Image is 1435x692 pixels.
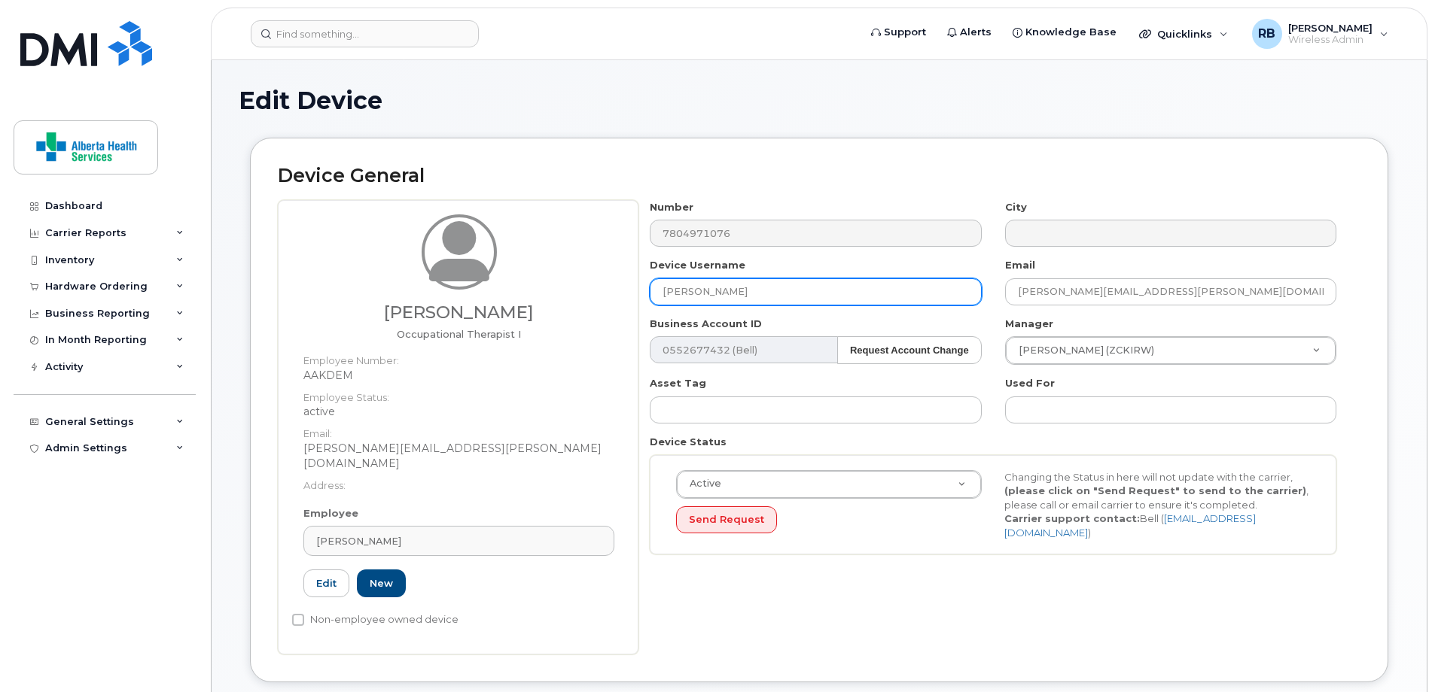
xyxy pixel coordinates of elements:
[303,303,614,322] h3: [PERSON_NAME]
[303,526,614,556] a: [PERSON_NAME]
[239,87,1400,114] h1: Edit Device
[650,317,762,331] label: Business Account ID
[676,506,777,534] button: Send Request
[303,506,358,521] label: Employee
[1005,200,1027,214] label: City
[650,200,693,214] label: Number
[650,258,745,272] label: Device Username
[303,383,614,405] dt: Employee Status:
[1004,512,1256,539] a: [EMAIL_ADDRESS][DOMAIN_NAME]
[677,471,981,498] a: Active
[303,404,614,419] dd: active
[397,328,521,340] span: Job title
[292,611,459,629] label: Non-employee owned device
[316,534,401,548] span: [PERSON_NAME]
[1005,258,1035,272] label: Email
[357,569,406,597] a: New
[850,344,969,356] strong: Request Account Change
[650,376,706,390] label: Asset Tag
[303,368,614,383] dd: AAKDEM
[1006,337,1336,364] a: [PERSON_NAME] (ZCKIRW)
[681,477,721,490] span: Active
[292,614,304,626] input: Non-employee owned device
[303,569,349,597] a: Edit
[1004,484,1306,496] strong: (please click on "Send Request" to send to the carrier)
[993,470,1321,540] div: Changing the Status in here will not update with the carrier, , please call or email carrier to e...
[303,346,614,368] dt: Employee Number:
[1005,317,1053,331] label: Manager
[303,441,614,471] dd: [PERSON_NAME][EMAIL_ADDRESS][PERSON_NAME][DOMAIN_NAME]
[1004,512,1140,524] strong: Carrier support contact:
[837,336,982,364] button: Request Account Change
[650,435,727,449] label: Device Status
[303,419,614,441] dt: Email:
[278,165,1360,187] h2: Device General
[1005,376,1055,390] label: Used For
[1010,344,1154,357] span: [PERSON_NAME] (ZCKIRW)
[303,471,614,493] dt: Address:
